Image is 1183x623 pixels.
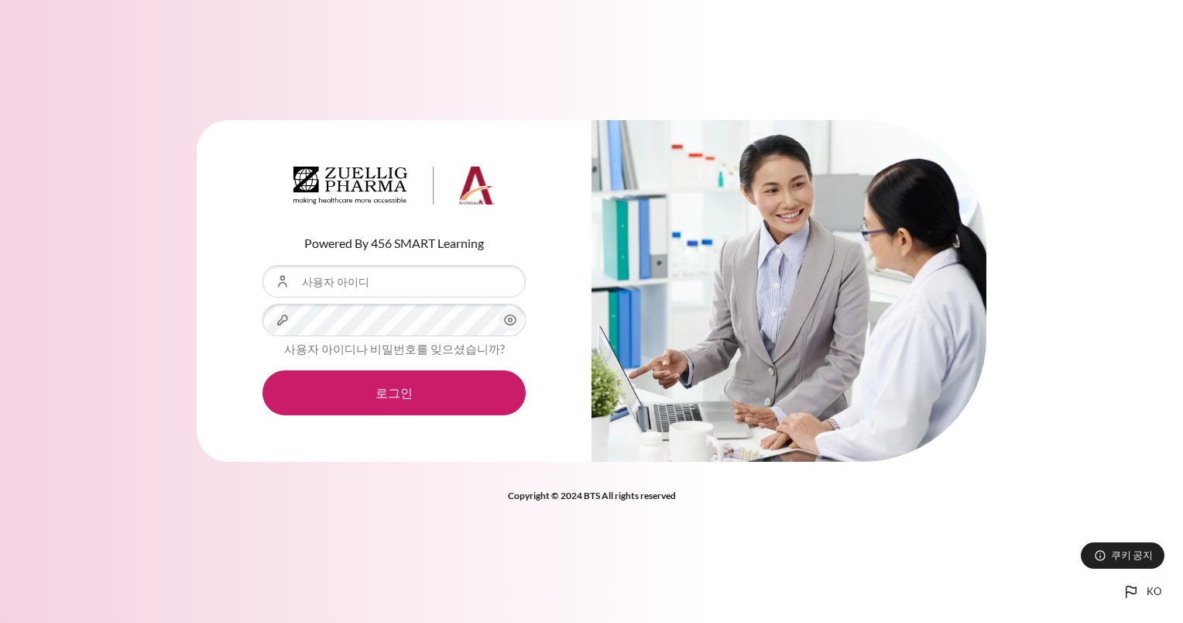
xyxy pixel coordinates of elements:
p: Powered By 456 SMART Learning [262,234,526,253]
a: 사용자 아이디나 비밀번호를 잊으셨습니까? [284,342,505,356]
span: ko [1147,584,1161,600]
a: Architeck [293,167,495,212]
strong: Copyright © 2024 BTS All rights reserved [508,490,676,501]
img: Architeck [293,167,495,205]
button: 쿠키 공지 [1081,542,1164,569]
span: 쿠키 공지 [1111,548,1153,563]
input: 사용자 아이디 [262,265,526,298]
button: Languages [1116,577,1168,608]
button: 로그인 [262,370,526,415]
